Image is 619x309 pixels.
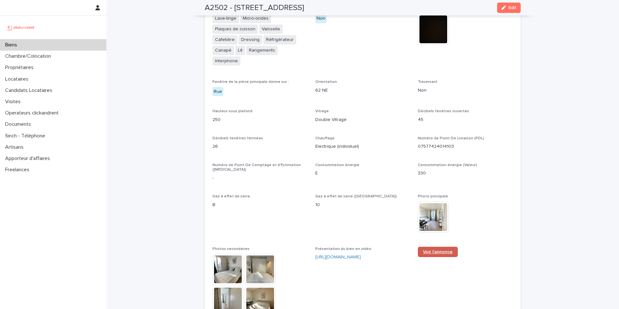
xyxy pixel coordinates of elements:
[418,87,513,94] p: Non
[5,21,36,34] img: UCB0brd3T0yccxBKYDjQ
[212,80,289,84] span: Fenêtre de la pièce principale donne sur :
[212,175,308,182] p: -
[315,136,335,140] span: Chauffage
[315,87,410,94] p: 62 NE
[315,109,329,113] span: Vitrage
[418,109,469,113] span: Décibels fenêtres ouvertes
[212,56,241,66] span: Interphone
[235,46,245,55] span: Lit
[3,110,64,116] p: Operateurs clickandrent
[315,202,410,208] p: 10
[3,65,39,71] p: Propriétaires
[3,155,55,162] p: Apporteur d'affaires
[205,3,304,13] h2: A2502 - [STREET_ADDRESS]
[212,116,308,123] p: 250
[418,143,513,150] p: 07577424014103
[240,14,271,23] span: Micro-ondes
[246,46,278,55] span: Rangements
[315,14,327,23] div: Non
[315,116,410,123] p: Double Vitrage
[212,87,223,96] div: Rue
[315,80,337,84] span: Orientation
[3,133,50,139] p: Sinch - Téléphone
[315,170,410,177] p: E
[3,144,29,150] p: Artisans
[212,247,250,251] span: Photos secondaires
[315,247,371,251] span: Présentation du bien en vidéo
[212,163,301,172] span: Numéro de Point De Comptage et d'Estimation ([MEDICAL_DATA])
[418,163,477,167] span: Consommation énergie (Valeur)
[212,202,308,208] p: B
[212,143,308,150] p: 26
[315,255,361,259] a: [URL][DOMAIN_NAME]
[3,76,34,82] p: Locataires
[418,247,458,257] a: Voir l'annonce
[239,35,262,45] span: Dressing
[212,14,239,23] span: Lave-linge
[315,194,397,198] span: Gaz à effet de serre ([GEOGRAPHIC_DATA])
[508,5,516,10] span: Edit
[497,3,521,13] button: Edit
[315,163,359,167] span: Consommation énergie
[263,35,296,45] span: Réfrigérateur
[3,99,26,105] p: Visites
[418,194,448,198] span: Photo principale
[418,80,437,84] span: Traversant
[212,25,258,34] span: Plaques de cuisson
[3,53,56,59] p: Chambre/Colocation
[259,25,283,34] span: Vaisselle
[3,42,22,48] p: Biens
[212,136,263,140] span: Décibels fenêtres fermées
[418,170,513,177] p: 330
[418,136,484,140] span: Numéro de Point De Livraison (PDL)
[3,167,34,173] p: Freelances
[315,143,410,150] p: Electrique (individuel)
[212,35,237,45] span: Cafetière
[212,109,252,113] span: Hauteur sous plafond
[212,194,250,198] span: Gaz à effet de serre
[418,116,513,123] p: 45
[3,87,57,94] p: Candidats Locataires
[3,121,36,127] p: Documents
[423,250,453,254] span: Voir l'annonce
[212,46,234,55] span: Canapé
